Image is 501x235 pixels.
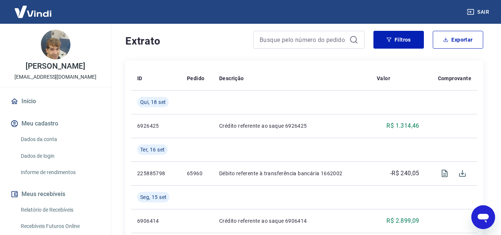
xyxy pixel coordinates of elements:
[26,62,85,70] p: [PERSON_NAME]
[377,75,390,82] p: Valor
[9,93,102,110] a: Início
[137,122,175,130] p: 6926425
[219,217,365,225] p: Crédito referente ao saque 6906414
[438,75,471,82] p: Comprovante
[137,217,175,225] p: 6906414
[373,31,424,49] button: Filtros
[41,30,70,59] img: 41b927f9-864c-46ce-a309-6479e0473eb7.jpeg
[125,34,244,49] h4: Extrato
[260,34,346,45] input: Busque pelo número do pedido
[219,122,365,130] p: Crédito referente ao saque 6926425
[18,132,102,147] a: Dados da conta
[436,164,454,182] span: Visualizar
[471,205,495,229] iframe: Botão para abrir a janela de mensagens
[386,121,419,130] p: R$ 1.314,46
[390,169,419,178] p: -R$ 240,05
[137,170,175,177] p: 225885798
[18,202,102,218] a: Relatório de Recebíveis
[465,5,492,19] button: Sair
[187,170,207,177] p: 65960
[187,75,204,82] p: Pedido
[386,216,419,225] p: R$ 2.899,09
[140,146,165,153] span: Ter, 16 set
[18,219,102,234] a: Recebíveis Futuros Online
[9,115,102,132] button: Meu cadastro
[9,0,57,23] img: Vindi
[14,73,96,81] p: [EMAIL_ADDRESS][DOMAIN_NAME]
[433,31,483,49] button: Exportar
[140,193,167,201] span: Seg, 15 set
[9,186,102,202] button: Meus recebíveis
[454,164,471,182] span: Download
[18,148,102,164] a: Dados de login
[219,170,365,177] p: Débito referente à transferência bancária 1662002
[18,165,102,180] a: Informe de rendimentos
[219,75,244,82] p: Descrição
[140,98,166,106] span: Qui, 18 set
[137,75,142,82] p: ID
